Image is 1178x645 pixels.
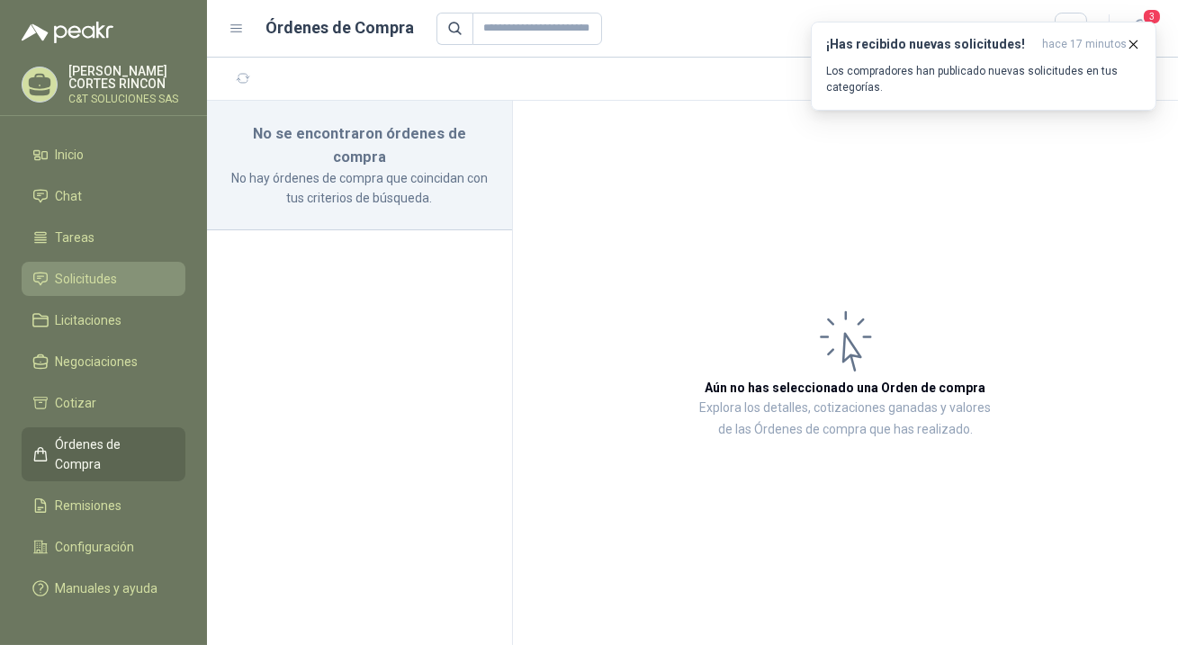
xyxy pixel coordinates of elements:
a: Manuales y ayuda [22,571,185,605]
a: Negociaciones [22,345,185,379]
h3: ¡Has recibido nuevas solicitudes! [826,37,1035,52]
a: Licitaciones [22,303,185,337]
a: Remisiones [22,488,185,523]
h1: Órdenes de Compra [266,15,415,40]
a: Inicio [22,138,185,172]
span: Solicitudes [56,269,118,289]
span: Remisiones [56,496,122,515]
button: ¡Has recibido nuevas solicitudes!hace 17 minutos Los compradores han publicado nuevas solicitudes... [811,22,1156,111]
a: Solicitudes [22,262,185,296]
span: Configuración [56,537,135,557]
span: Inicio [56,145,85,165]
span: Negociaciones [56,352,139,372]
span: Manuales y ayuda [56,578,158,598]
span: Órdenes de Compra [56,434,168,474]
h3: Aún no has seleccionado una Orden de compra [706,378,986,398]
p: No hay órdenes de compra que coincidan con tus criterios de búsqueda. [229,168,490,208]
h3: No se encontraron órdenes de compra [229,122,490,168]
a: Cotizar [22,386,185,420]
button: 3 [1124,13,1156,45]
span: Tareas [56,228,95,247]
p: Explora los detalles, cotizaciones ganadas y valores de las Órdenes de compra que has realizado. [693,398,998,441]
span: 3 [1142,8,1162,25]
a: Configuración [22,530,185,564]
img: Logo peakr [22,22,113,43]
a: Tareas [22,220,185,255]
p: C&T SOLUCIONES SAS [68,94,185,104]
span: Cotizar [56,393,97,413]
a: Chat [22,179,185,213]
p: [PERSON_NAME] CORTES RINCON [68,65,185,90]
span: hace 17 minutos [1042,37,1127,52]
span: Licitaciones [56,310,122,330]
a: Órdenes de Compra [22,427,185,481]
span: Chat [56,186,83,206]
p: Los compradores han publicado nuevas solicitudes en tus categorías. [826,63,1141,95]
